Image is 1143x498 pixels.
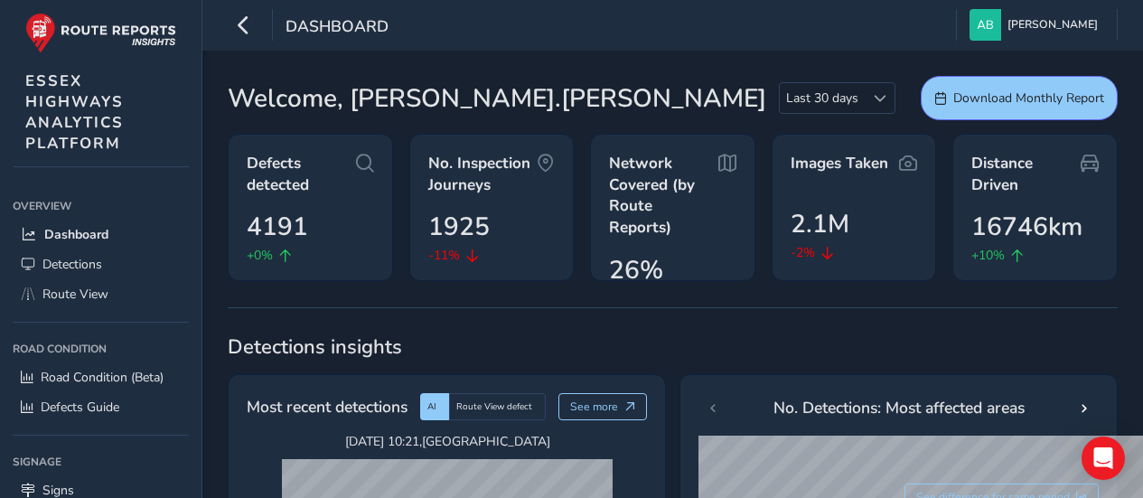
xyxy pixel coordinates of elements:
[286,15,389,41] span: Dashboard
[428,208,490,246] span: 1925
[921,76,1118,120] button: Download Monthly Report
[791,243,815,262] span: -2%
[971,153,1081,195] span: Distance Driven
[780,83,865,113] span: Last 30 days
[773,396,1025,419] span: No. Detections: Most affected areas
[25,13,176,53] img: rr logo
[247,153,356,195] span: Defects detected
[282,433,613,450] span: [DATE] 10:21 , [GEOGRAPHIC_DATA]
[791,153,888,174] span: Images Taken
[420,393,449,420] div: AI
[44,226,108,243] span: Dashboard
[247,208,308,246] span: 4191
[247,246,273,265] span: +0%
[449,393,546,420] div: Route View defect
[971,208,1082,246] span: 16746km
[25,70,124,154] span: ESSEX HIGHWAYS ANALYTICS PLATFORM
[428,246,460,265] span: -11%
[41,399,119,416] span: Defects Guide
[558,393,648,420] button: See more
[1007,9,1098,41] span: [PERSON_NAME]
[1082,437,1125,480] div: Open Intercom Messenger
[970,9,1104,41] button: [PERSON_NAME]
[609,153,718,239] span: Network Covered (by Route Reports)
[42,256,102,273] span: Detections
[41,369,164,386] span: Road Condition (Beta)
[13,279,189,309] a: Route View
[228,80,766,117] span: Welcome, [PERSON_NAME].[PERSON_NAME]
[570,399,618,414] span: See more
[456,400,532,413] span: Route View defect
[13,392,189,422] a: Defects Guide
[970,9,1001,41] img: diamond-layout
[13,335,189,362] div: Road Condition
[13,448,189,475] div: Signage
[13,193,189,220] div: Overview
[13,220,189,249] a: Dashboard
[971,246,1005,265] span: +10%
[427,400,436,413] span: AI
[228,334,1118,361] span: Detections insights
[791,205,849,243] span: 2.1M
[13,249,189,279] a: Detections
[247,395,408,418] span: Most recent detections
[609,251,663,289] span: 26%
[13,362,189,392] a: Road Condition (Beta)
[42,286,108,303] span: Route View
[428,153,538,195] span: No. Inspection Journeys
[953,89,1104,107] span: Download Monthly Report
